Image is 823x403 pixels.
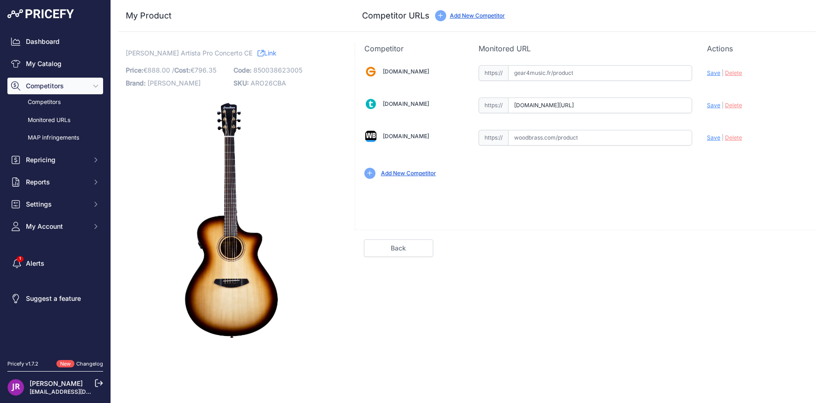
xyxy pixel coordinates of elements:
a: Changelog [76,360,103,367]
span: Save [707,69,720,76]
button: Repricing [7,152,103,168]
span: Save [707,102,720,109]
span: Delete [725,102,742,109]
a: MAP infringements [7,130,103,146]
span: 850038623005 [253,66,302,74]
div: Pricefy v1.7.2 [7,360,38,368]
span: Delete [725,134,742,141]
a: Alerts [7,255,103,272]
p: € [126,64,228,77]
span: New [56,360,74,368]
a: Back [364,239,433,257]
span: https:// [479,98,508,113]
span: Delete [725,69,742,76]
a: Monitored URLs [7,112,103,128]
a: [EMAIL_ADDRESS][DOMAIN_NAME] [30,388,126,395]
p: Competitor [364,43,464,54]
span: | [722,102,724,109]
span: 888.00 [147,66,170,74]
h3: My Product [126,9,336,22]
a: Competitors [7,94,103,110]
a: [DOMAIN_NAME] [383,133,429,140]
span: 796.35 [195,66,216,74]
span: Competitors [26,81,86,91]
span: Code: [233,66,252,74]
span: [PERSON_NAME] [147,79,201,87]
p: Monitored URL [479,43,692,54]
p: Actions [707,43,806,54]
span: Settings [26,200,86,209]
a: [DOMAIN_NAME] [383,68,429,75]
button: My Account [7,218,103,235]
span: | [722,69,724,76]
button: Competitors [7,78,103,94]
a: Add New Competitor [381,170,436,177]
nav: Sidebar [7,33,103,349]
span: https:// [479,65,508,81]
a: Link [258,47,276,59]
a: Add New Competitor [450,12,505,19]
span: / € [172,66,216,74]
a: Suggest a feature [7,290,103,307]
button: Reports [7,174,103,190]
h3: Competitor URLs [362,9,430,22]
img: Pricefy Logo [7,9,74,18]
a: Dashboard [7,33,103,50]
span: SKU: [233,79,249,87]
a: [PERSON_NAME] [30,379,83,387]
span: Price: [126,66,143,74]
span: Brand: [126,79,146,87]
input: woodbrass.com/product [508,130,692,146]
a: My Catalog [7,55,103,72]
span: Cost: [174,66,190,74]
span: https:// [479,130,508,146]
span: | [722,134,724,141]
button: Settings [7,196,103,213]
input: gear4music.fr/product [508,65,692,81]
span: My Account [26,222,86,231]
span: Repricing [26,155,86,165]
input: thomann.fr/product [508,98,692,113]
span: Save [707,134,720,141]
span: ARO26CBA [251,79,286,87]
span: Reports [26,177,86,187]
span: [PERSON_NAME] Artista Pro Concerto CE [126,47,252,59]
a: [DOMAIN_NAME] [383,100,429,107]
